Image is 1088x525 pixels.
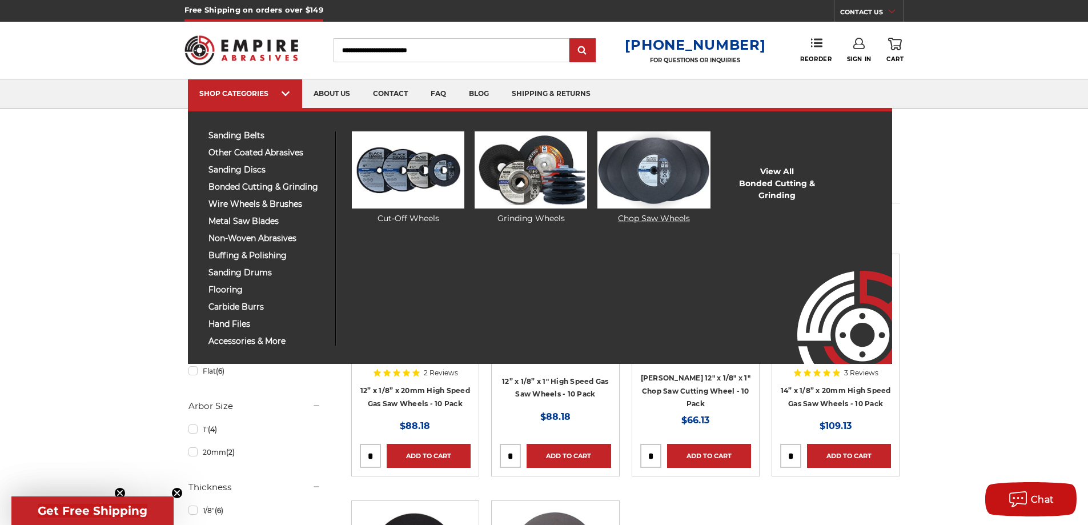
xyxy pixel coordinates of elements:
[199,89,291,98] div: SHOP CATEGORIES
[184,28,299,73] img: Empire Abrasives
[208,217,327,226] span: metal saw blades
[641,374,750,408] a: [PERSON_NAME] 12" x 1/8" x 1" Chop Saw Cutting Wheel - 10 Pack
[540,411,571,422] span: $88.18
[360,386,470,408] a: 12” x 1/8” x 20mm High Speed Gas Saw Wheels - 10 Pack
[800,38,832,62] a: Reorder
[886,38,904,63] a: Cart
[667,444,751,468] a: Add to Cart
[777,237,892,364] img: Empire Abrasives Logo Image
[597,131,710,225] a: Chop Saw Wheels
[720,166,833,202] a: View AllBonded Cutting & Grinding
[781,386,891,408] a: 14” x 1/8” x 20mm High Speed Gas Saw Wheels - 10 Pack
[208,337,327,346] span: accessories & more
[424,370,458,376] span: 2 Reviews
[457,79,500,109] a: blog
[681,415,709,426] span: $66.13
[352,131,464,209] img: Cut-Off Wheels
[208,131,327,140] span: sanding belts
[208,303,327,311] span: carbide burrs
[475,131,587,225] a: Grinding Wheels
[208,149,327,157] span: other coated abrasives
[1031,494,1054,505] span: Chat
[597,131,710,209] img: Chop Saw Wheels
[985,482,1077,516] button: Chat
[352,131,464,225] a: Cut-Off Wheels
[387,444,471,468] a: Add to Cart
[500,79,602,109] a: shipping & returns
[208,268,327,277] span: sanding drums
[847,55,872,63] span: Sign In
[208,166,327,174] span: sanding discs
[302,79,362,109] a: about us
[226,448,235,456] span: (2)
[571,39,594,62] input: Submit
[400,420,430,431] span: $88.18
[38,504,147,518] span: Get Free Shipping
[188,399,321,413] h5: Arbor Size
[11,496,174,525] div: Get Free ShippingClose teaser
[188,361,321,381] a: Flat
[419,79,457,109] a: faq
[844,370,878,376] span: 3 Reviews
[188,500,321,520] a: 1/8"
[807,444,891,468] a: Add to Cart
[886,55,904,63] span: Cart
[208,425,217,434] span: (4)
[625,57,765,64] p: FOR QUESTIONS OR INQUIRIES
[208,320,327,328] span: hand files
[188,442,321,462] a: 20mm
[475,131,587,209] img: Grinding Wheels
[820,420,852,431] span: $109.13
[502,377,609,399] a: 12” x 1/8” x 1" High Speed Gas Saw Wheels - 10 Pack
[208,234,327,243] span: non-woven abrasives
[216,367,224,375] span: (6)
[215,506,223,515] span: (6)
[188,419,321,439] a: 1"
[188,480,321,494] h5: Thickness
[208,183,327,191] span: bonded cutting & grinding
[171,487,183,499] button: Close teaser
[800,55,832,63] span: Reorder
[527,444,611,468] a: Add to Cart
[362,79,419,109] a: contact
[208,286,327,294] span: flooring
[114,487,126,499] button: Close teaser
[625,37,765,53] a: [PHONE_NUMBER]
[208,200,327,209] span: wire wheels & brushes
[208,251,327,260] span: buffing & polishing
[840,6,904,22] a: CONTACT US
